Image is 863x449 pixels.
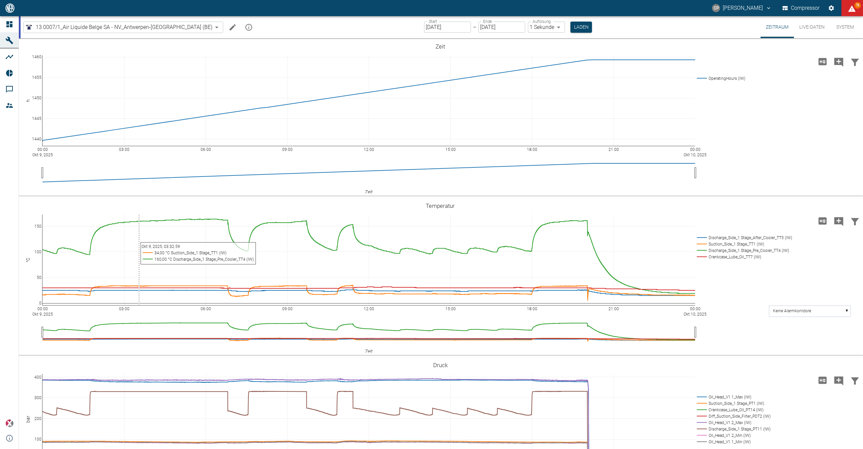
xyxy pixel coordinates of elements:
span: 13.0007/1_Air Liquide Belge SA - NV_Antwerpen-[GEOGRAPHIC_DATA] (BE) [36,23,212,31]
text: Keine Alarmkorridore [773,309,811,313]
button: Daten filtern [847,372,863,389]
div: CP [712,4,720,12]
button: System [830,16,860,38]
button: Kommentar hinzufügen [831,53,847,70]
button: Kommentar hinzufügen [831,372,847,389]
span: Hohe Auflösung [814,58,831,64]
label: Ende [483,19,492,24]
div: 1 Sekunde [528,22,565,33]
span: Hohe Auflösung [814,217,831,224]
label: Start [429,19,437,24]
button: Compressor [781,2,821,14]
button: mission info [242,21,256,34]
span: Hohe Auflösung [814,377,831,383]
button: Live-Daten [794,16,830,38]
label: Auflösung [533,19,551,24]
button: Daten filtern [847,53,863,70]
input: DD.MM.YYYY [424,22,471,33]
button: Kommentar hinzufügen [831,212,847,230]
input: DD.MM.YYYY [478,22,525,33]
p: – [473,23,476,31]
span: 76 [854,2,861,9]
button: Zeitraum [761,16,794,38]
a: 13.0007/1_Air Liquide Belge SA - NV_Antwerpen-[GEOGRAPHIC_DATA] (BE) [25,23,212,31]
button: Laden [570,22,592,33]
button: christoph.palm@neuman-esser.com [711,2,773,14]
button: Daten filtern [847,212,863,230]
img: logo [5,3,15,12]
button: Machine bearbeiten [226,21,239,34]
button: Einstellungen [825,2,837,14]
img: Xplore Logo [5,419,13,427]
